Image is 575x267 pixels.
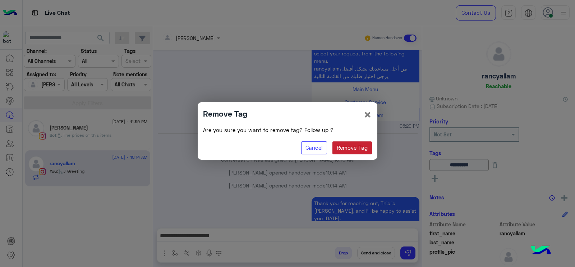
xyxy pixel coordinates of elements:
[203,127,372,133] h6: Are you sure you want to remove tag? Follow up ?
[528,238,553,263] img: hulul-logo.png
[301,141,327,154] button: Cancel
[363,106,372,122] span: ×
[332,141,372,154] button: Remove Tag
[363,108,372,121] button: Close
[203,108,247,119] h4: Remove Tag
